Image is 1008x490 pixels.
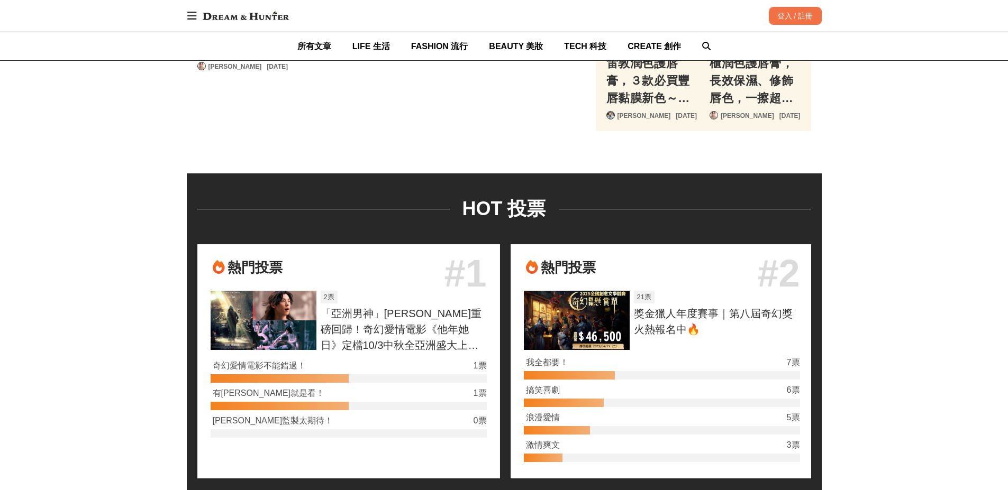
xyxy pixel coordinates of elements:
div: # 1 [444,245,486,302]
a: 熱門投票#12票「亞洲男神」[PERSON_NAME]重磅回歸！奇幻愛情電影《他年她日》定檔10/3中秋全亞洲盛大上映，堅強卡司陣容揭曉奇幻愛情電影不能錯過！1票有[PERSON_NAME]就是... [197,244,500,478]
a: [PERSON_NAME] [208,62,262,71]
a: CREATE 創作 [628,32,681,60]
img: Avatar [710,112,718,119]
div: [DATE] [779,111,801,121]
div: 5 票 [787,411,800,424]
a: FASHION 流行 [411,32,468,60]
div: 激情爽文 [526,439,560,451]
div: 6 票 [787,384,800,396]
span: BEAUTY 美妝 [489,42,543,51]
div: [PERSON_NAME]監製太期待！ [213,414,333,427]
a: TECH 科技 [564,32,606,60]
span: CREATE 創作 [628,42,681,51]
span: 所有文章 [297,42,331,51]
a: [PERSON_NAME] [721,111,774,121]
a: 日本賣爆！曼秀雷敦潤色護唇膏，３款必買豐唇黏膜新色～擦上超顯白，包色買起來 [606,37,697,106]
a: 網友狂讚！8支專櫃潤色護唇膏，長效保濕、修飾唇色，一擦超顯嫩唇，每支回購率爆高～ [710,37,800,106]
div: [DATE] [676,111,697,121]
a: BEAUTY 美妝 [489,32,543,60]
div: 奇幻愛情電影不能錯過！ [213,359,306,372]
div: 2 票 [324,291,334,303]
a: 所有文章 [297,32,331,60]
span: FASHION 流行 [411,42,468,51]
div: 1 票 [474,359,487,372]
a: [PERSON_NAME] [617,111,671,121]
img: Avatar [607,112,614,119]
div: HOT 投票 [462,195,546,223]
div: 浪漫愛情 [526,411,560,424]
img: Avatar [198,62,205,70]
div: 「亞洲男神」[PERSON_NAME]重磅回歸！奇幻愛情電影《他年她日》定檔10/3中秋全亞洲盛大上映，堅強卡司陣容揭曉 [321,306,487,353]
div: 0 票 [474,414,487,427]
a: LIFE 生活 [352,32,390,60]
span: TECH 科技 [564,42,606,51]
div: 3 票 [787,439,800,451]
div: 7 票 [787,356,800,369]
a: Avatar [197,62,206,70]
div: 登入 / 註冊 [769,7,822,25]
span: LIFE 生活 [352,42,390,51]
div: 獎金獵人年度賽事｜第八屆奇幻獎火熱報名中🔥 [634,306,800,337]
div: 熱門投票 [541,257,596,278]
div: 我全都要！ [526,356,568,369]
div: 熱門投票 [228,257,283,278]
img: Dream & Hunter [197,6,294,25]
div: 搞笑喜劇 [526,384,560,396]
a: 熱門投票#221票獎金獵人年度賽事｜第八屆奇幻獎火熱報名中🔥我全都要！7票搞笑喜劇6票浪漫愛情5票激情爽文3票 [511,244,813,478]
div: # 2 [757,245,800,302]
div: 1 票 [474,387,487,400]
div: 有[PERSON_NAME]就是看！ [213,387,325,400]
div: [DATE] [267,62,288,71]
a: Avatar [710,111,718,119]
a: Avatar [606,111,615,119]
div: 21 票 [637,291,651,303]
